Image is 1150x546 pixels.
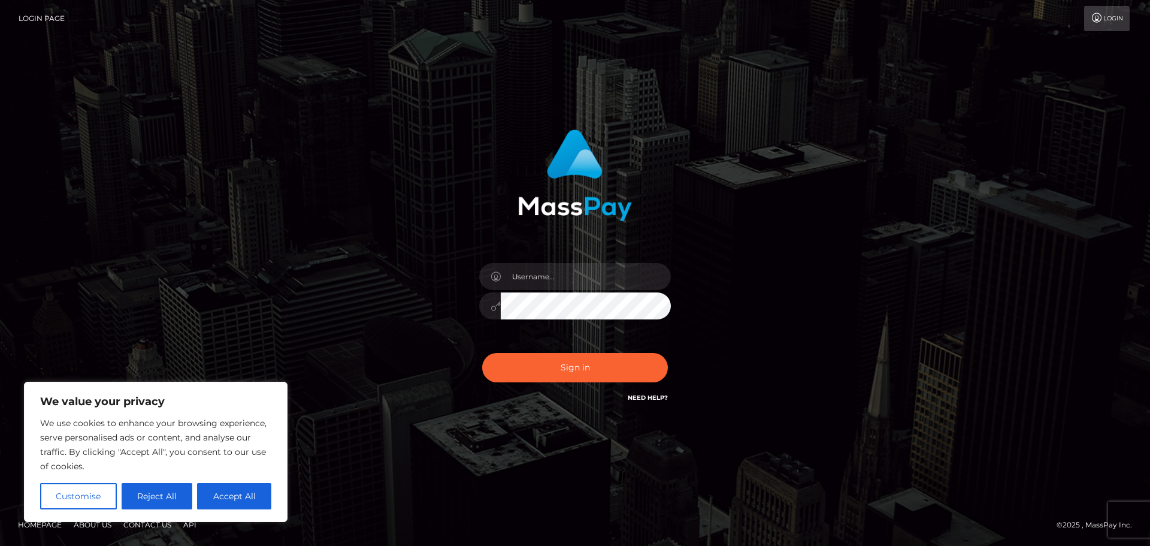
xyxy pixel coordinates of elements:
[197,483,271,509] button: Accept All
[122,483,193,509] button: Reject All
[119,515,176,534] a: Contact Us
[518,129,632,221] img: MassPay Login
[13,515,66,534] a: Homepage
[24,382,287,522] div: We value your privacy
[1084,6,1130,31] a: Login
[40,394,271,409] p: We value your privacy
[40,483,117,509] button: Customise
[628,394,668,402] a: Need Help?
[19,6,65,31] a: Login Page
[178,515,201,534] a: API
[1057,518,1141,532] div: © 2025 , MassPay Inc.
[40,416,271,473] p: We use cookies to enhance your browsing experience, serve personalised ads or content, and analys...
[482,353,668,382] button: Sign in
[69,515,116,534] a: About Us
[501,263,671,290] input: Username...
